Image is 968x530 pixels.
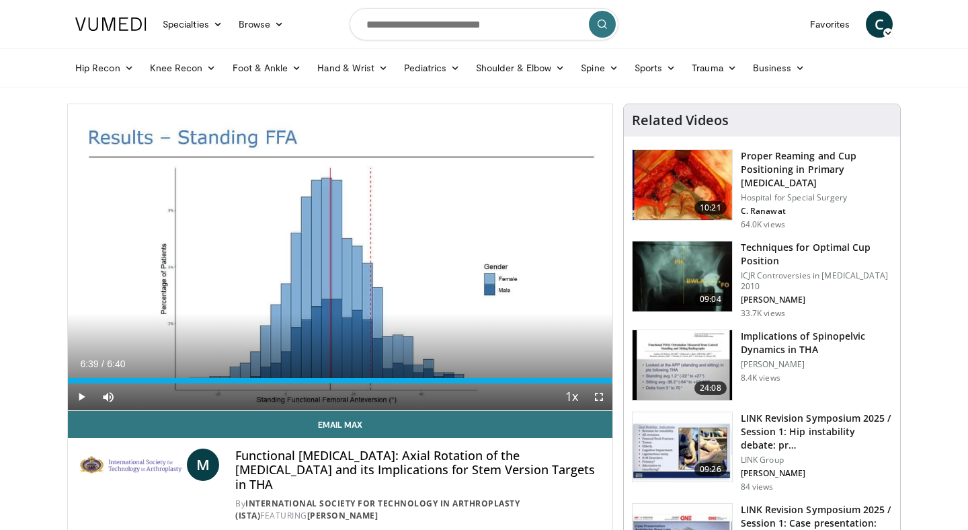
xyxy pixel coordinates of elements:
span: 09:26 [694,463,727,476]
span: 24:08 [694,381,727,395]
a: Trauma [684,54,745,81]
a: Foot & Ankle [225,54,310,81]
div: By FEATURING [235,498,601,522]
a: Hip Recon [67,54,142,81]
a: Shoulder & Elbow [468,54,573,81]
p: 64.0K views [741,219,785,230]
span: / [102,358,104,369]
a: Email Max [68,411,612,438]
a: Knee Recon [142,54,225,81]
img: 50f614df-7187-4566-9491-b6d63872c174.150x105_q85_crop-smart_upscale.jpg [633,412,732,482]
h3: Implications of Spinopelvic Dynamics in THA [741,330,892,356]
a: Favorites [802,11,858,38]
span: 6:40 [107,358,125,369]
a: 09:04 Techniques for Optimal Cup Position ICJR Controversies in [MEDICAL_DATA] 2010 [PERSON_NAME]... [632,241,892,319]
img: 74d4bff1-f7fa-4e32-bb20-85842c495601.150x105_q85_crop-smart_upscale.jpg [633,330,732,400]
img: International Society for Technology in Arthroplasty (ISTA) [79,449,182,481]
a: Spine [573,54,626,81]
a: Specialties [155,11,231,38]
a: Pediatrics [396,54,468,81]
span: 10:21 [694,201,727,215]
p: [PERSON_NAME] [741,468,892,479]
a: Business [745,54,813,81]
span: 09:04 [694,293,727,306]
h4: Functional [MEDICAL_DATA]: Axial Rotation of the [MEDICAL_DATA] and its Implications for Stem Ver... [235,449,601,492]
a: 09:26 LINK Revision Symposium 2025 / Session 1: Hip instability debate: pr… LINK Group [PERSON_NA... [632,412,892,492]
img: Screen_shot_2010-09-10_at_12.36.11_PM_2.png.150x105_q85_crop-smart_upscale.jpg [633,241,732,311]
p: LINK Group [741,455,892,465]
p: 8.4K views [741,373,780,383]
a: Sports [627,54,684,81]
p: [PERSON_NAME] [741,295,892,305]
p: 33.7K views [741,308,785,319]
h4: Related Videos [632,112,729,128]
a: International Society for Technology in Arthroplasty (ISTA) [235,498,520,521]
span: 6:39 [80,358,98,369]
button: Playback Rate [559,383,586,410]
input: Search topics, interventions [350,8,618,40]
p: [PERSON_NAME] [741,359,892,370]
h3: Techniques for Optimal Cup Position [741,241,892,268]
a: C [866,11,893,38]
p: ICJR Controversies in [MEDICAL_DATA] 2010 [741,270,892,292]
p: Hospital for Special Surgery [741,192,892,203]
video-js: Video Player [68,104,612,411]
a: 10:21 Proper Reaming and Cup Positioning in Primary [MEDICAL_DATA] Hospital for Special Surgery C... [632,149,892,230]
img: 9ceeadf7-7a50-4be6-849f-8c42a554e74d.150x105_q85_crop-smart_upscale.jpg [633,150,732,220]
a: [PERSON_NAME] [307,510,378,521]
a: M [187,449,219,481]
a: Hand & Wrist [309,54,396,81]
h3: LINK Revision Symposium 2025 / Session 1: Hip instability debate: pr… [741,412,892,452]
p: C. Ranawat [741,206,892,217]
div: Progress Bar [68,378,612,383]
button: Fullscreen [586,383,612,410]
img: VuMedi Logo [75,17,147,31]
p: 84 views [741,482,774,492]
button: Play [68,383,95,410]
button: Mute [95,383,122,410]
a: 24:08 Implications of Spinopelvic Dynamics in THA [PERSON_NAME] 8.4K views [632,330,892,401]
h3: Proper Reaming and Cup Positioning in Primary [MEDICAL_DATA] [741,149,892,190]
a: Browse [231,11,292,38]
